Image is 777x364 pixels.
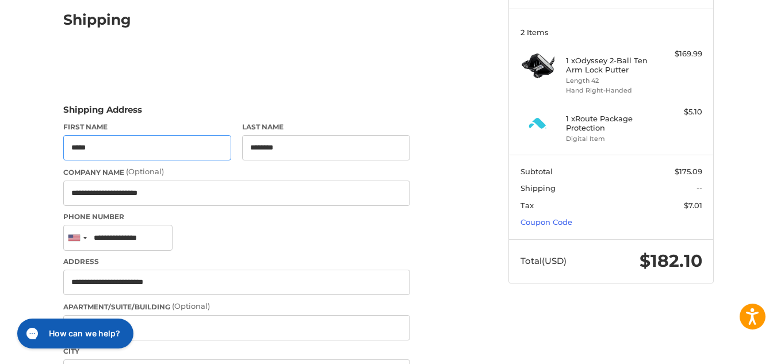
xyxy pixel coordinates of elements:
label: Last Name [242,122,410,132]
label: City [63,346,410,357]
label: Address [63,256,410,267]
span: $175.09 [675,167,702,176]
span: -- [696,183,702,193]
div: $169.99 [657,48,702,60]
h4: 1 x Odyssey 2-Ball Ten Arm Lock Putter [566,56,654,75]
label: First Name [63,122,231,132]
span: $182.10 [640,250,702,271]
h2: Shipping [63,11,131,29]
li: Hand Right-Handed [566,86,654,95]
legend: Shipping Address [63,104,142,122]
iframe: Gorgias live chat messenger [12,315,137,352]
li: Length 42 [566,76,654,86]
span: Total (USD) [520,255,567,266]
span: Shipping [520,183,556,193]
label: Phone Number [63,212,410,222]
small: (Optional) [126,167,164,176]
small: (Optional) [172,301,210,311]
li: Digital Item [566,134,654,144]
label: Apartment/Suite/Building [63,301,410,312]
div: $5.10 [657,106,702,118]
span: Tax [520,201,534,210]
label: Company Name [63,166,410,178]
h3: 2 Items [520,28,702,37]
h4: 1 x Route Package Protection [566,114,654,133]
div: United States: +1 [64,225,90,250]
span: Subtotal [520,167,553,176]
span: $7.01 [684,201,702,210]
a: Coupon Code [520,217,572,227]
